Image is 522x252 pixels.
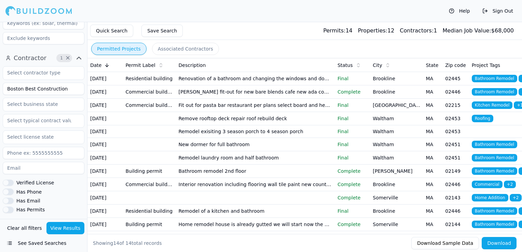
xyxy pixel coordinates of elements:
[87,99,123,112] td: [DATE]
[87,218,123,231] td: [DATE]
[423,138,442,151] td: MA
[338,75,367,82] p: Final
[87,151,123,165] td: [DATE]
[370,125,423,138] td: Waltham
[14,53,46,63] span: Contractor
[90,62,101,69] span: Date
[3,32,84,44] input: Exclude keywords
[338,221,367,228] p: Complete
[338,62,353,69] span: Status
[442,231,469,244] td: 02143
[16,207,45,212] label: Has Permits
[472,154,517,162] span: Bathroom Remodel
[176,99,335,112] td: Fit out for pasta bar restaurant per plans select board and health dept approvals
[358,27,395,35] div: 12
[338,208,367,214] p: Final
[3,131,75,143] input: Select license state
[3,53,84,64] button: Contractor1Clear Contractor filters
[16,198,40,203] label: Has Email
[358,27,387,34] span: Properties:
[472,221,517,228] span: Bathroom Remodel
[125,240,132,246] span: 14
[442,191,469,205] td: 02143
[472,101,512,109] span: Kitchen Remodel
[176,138,335,151] td: New dormer for full bathroom
[87,178,123,191] td: [DATE]
[423,85,442,99] td: MA
[16,190,42,194] label: Has Phone
[472,62,500,69] span: Project Tags
[338,88,367,95] p: Complete
[442,125,469,138] td: 02453
[176,151,335,165] td: Remodel laundry room and half bathroom
[179,62,206,69] span: Description
[400,27,434,34] span: Contractors:
[152,43,219,55] button: Associated Contractors
[176,72,335,85] td: Renovation of a bathroom and changing the windows and doors from the kitchen. Compliant with 780 ...
[3,67,75,79] input: Select contractor type
[123,218,176,231] td: Building permit
[176,125,335,138] td: Remodel exisiting 3 season porch to 4 season porch
[3,162,84,174] input: Email
[176,231,335,244] td: Redo front porch it will be same size and location no changes of original plan
[16,180,54,185] label: Verified License
[442,85,469,99] td: 02446
[370,191,423,205] td: Somerville
[423,112,442,125] td: MA
[411,237,479,249] button: Download Sample Data
[141,25,183,37] button: Save Search
[87,72,123,85] td: [DATE]
[3,98,75,110] input: Select business state
[504,181,516,188] span: + 2
[472,75,517,82] span: Bathroom Remodel
[338,194,367,201] p: Complete
[423,72,442,85] td: MA
[338,168,367,174] p: Complete
[338,102,367,109] p: Final
[123,231,176,244] td: Building permit
[370,205,423,218] td: Brookline
[472,167,517,175] span: Bathroom Remodel
[423,218,442,231] td: MA
[87,125,123,138] td: [DATE]
[442,178,469,191] td: 02446
[442,138,469,151] td: 02451
[472,115,493,122] span: Roofing
[423,151,442,165] td: MA
[370,72,423,85] td: Brookline
[323,27,345,34] span: Permits:
[3,17,84,29] input: Keywords (ex: solar, thermal)
[370,85,423,99] td: Brookline
[423,231,442,244] td: MA
[87,112,123,125] td: [DATE]
[445,5,473,16] button: Help
[123,178,176,191] td: Commercial building
[445,62,466,69] span: Zip code
[93,240,162,247] div: Showing of total records
[370,165,423,178] td: [PERSON_NAME]
[423,191,442,205] td: MA
[87,191,123,205] td: [DATE]
[87,231,123,244] td: [DATE]
[87,165,123,178] td: [DATE]
[87,85,123,99] td: [DATE]
[370,151,423,165] td: Waltham
[479,5,517,16] button: Sign Out
[370,218,423,231] td: Somerville
[3,83,84,95] input: Business name
[176,178,335,191] td: Interior renovation including flooring wall tile paint new countertops millwork menu-board wall s...
[113,240,119,246] span: 14
[442,112,469,125] td: 02453
[5,222,44,234] button: Clear all filters
[65,56,70,60] span: Clear Contractor filters
[370,231,423,244] td: Somerville
[373,62,382,69] span: City
[123,99,176,112] td: Commercial building
[426,62,438,69] span: State
[338,154,367,161] p: Final
[423,165,442,178] td: MA
[87,205,123,218] td: [DATE]
[423,125,442,138] td: MA
[176,165,335,178] td: Bathroom remodel 2nd floor
[442,218,469,231] td: 02144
